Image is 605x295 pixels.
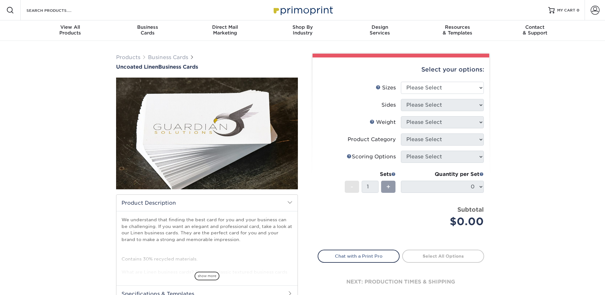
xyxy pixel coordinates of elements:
div: Products [32,24,109,36]
a: Direct MailMarketing [186,20,264,41]
div: Marketing [186,24,264,36]
div: Industry [264,24,341,36]
div: & Templates [419,24,496,36]
div: $0.00 [406,214,484,229]
a: Select All Options [402,250,484,262]
span: Uncoated Linen [116,64,158,70]
span: Design [341,24,419,30]
span: Resources [419,24,496,30]
div: Scoring Options [347,153,396,161]
div: & Support [496,24,574,36]
a: View AllProducts [32,20,109,41]
img: Uncoated Linen 01 [116,42,298,224]
img: Primoprint [271,3,335,17]
a: Chat with a Print Pro [318,250,400,262]
div: Weight [370,118,396,126]
span: View All [32,24,109,30]
div: Cards [109,24,186,36]
span: + [386,182,390,192]
a: Shop ByIndustry [264,20,341,41]
a: Contact& Support [496,20,574,41]
span: Contact [496,24,574,30]
div: Quantity per Set [401,170,484,178]
a: Business Cards [148,54,188,60]
a: Resources& Templates [419,20,496,41]
a: Products [116,54,140,60]
input: SEARCH PRODUCTS..... [26,6,88,14]
span: Direct Mail [186,24,264,30]
span: - [350,182,353,192]
span: Shop By [264,24,341,30]
h2: Product Description [116,195,298,211]
div: Sets [345,170,396,178]
div: Sizes [376,84,396,92]
a: DesignServices [341,20,419,41]
div: Services [341,24,419,36]
a: BusinessCards [109,20,186,41]
div: Product Category [348,136,396,143]
a: Uncoated LinenBusiness Cards [116,64,298,70]
span: 0 [577,8,579,12]
span: show more [195,272,219,280]
div: Sides [381,101,396,109]
span: Business [109,24,186,30]
strong: Subtotal [457,206,484,213]
span: MY CART [557,8,575,13]
div: Select your options: [318,57,484,82]
h1: Business Cards [116,64,298,70]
